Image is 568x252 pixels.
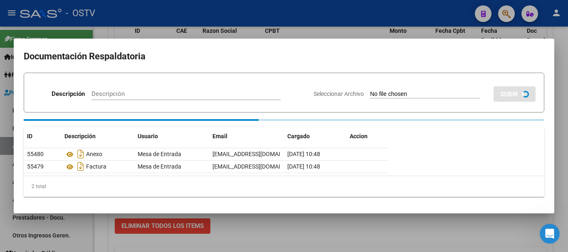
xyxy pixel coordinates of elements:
[64,133,96,139] span: Descripción
[138,133,158,139] span: Usuario
[209,127,284,145] datatable-header-cell: Email
[314,91,364,97] span: Seleccionar Archivo
[494,86,536,102] button: SUBIR
[75,147,86,161] i: Descargar documento
[24,49,544,64] h2: Documentación Respaldatoria
[138,151,181,157] span: Mesa de Entrada
[27,133,32,139] span: ID
[500,91,518,98] span: SUBIR
[350,133,368,139] span: Accion
[52,89,85,99] p: Descripción
[75,160,86,173] i: Descargar documento
[64,160,131,173] div: Factura
[346,127,388,145] datatable-header-cell: Accion
[212,163,305,170] span: [EMAIL_ADDRESS][DOMAIN_NAME]
[540,224,560,244] iframe: Intercom live chat
[287,133,310,139] span: Cargado
[284,127,346,145] datatable-header-cell: Cargado
[212,133,227,139] span: Email
[61,127,134,145] datatable-header-cell: Descripción
[287,151,320,157] span: [DATE] 10:48
[27,151,44,157] span: 55480
[24,176,544,197] div: 2 total
[64,147,131,161] div: Anexo
[138,163,181,170] span: Mesa de Entrada
[212,151,305,157] span: [EMAIL_ADDRESS][DOMAIN_NAME]
[27,163,44,170] span: 55479
[287,163,320,170] span: [DATE] 10:48
[134,127,209,145] datatable-header-cell: Usuario
[24,127,61,145] datatable-header-cell: ID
